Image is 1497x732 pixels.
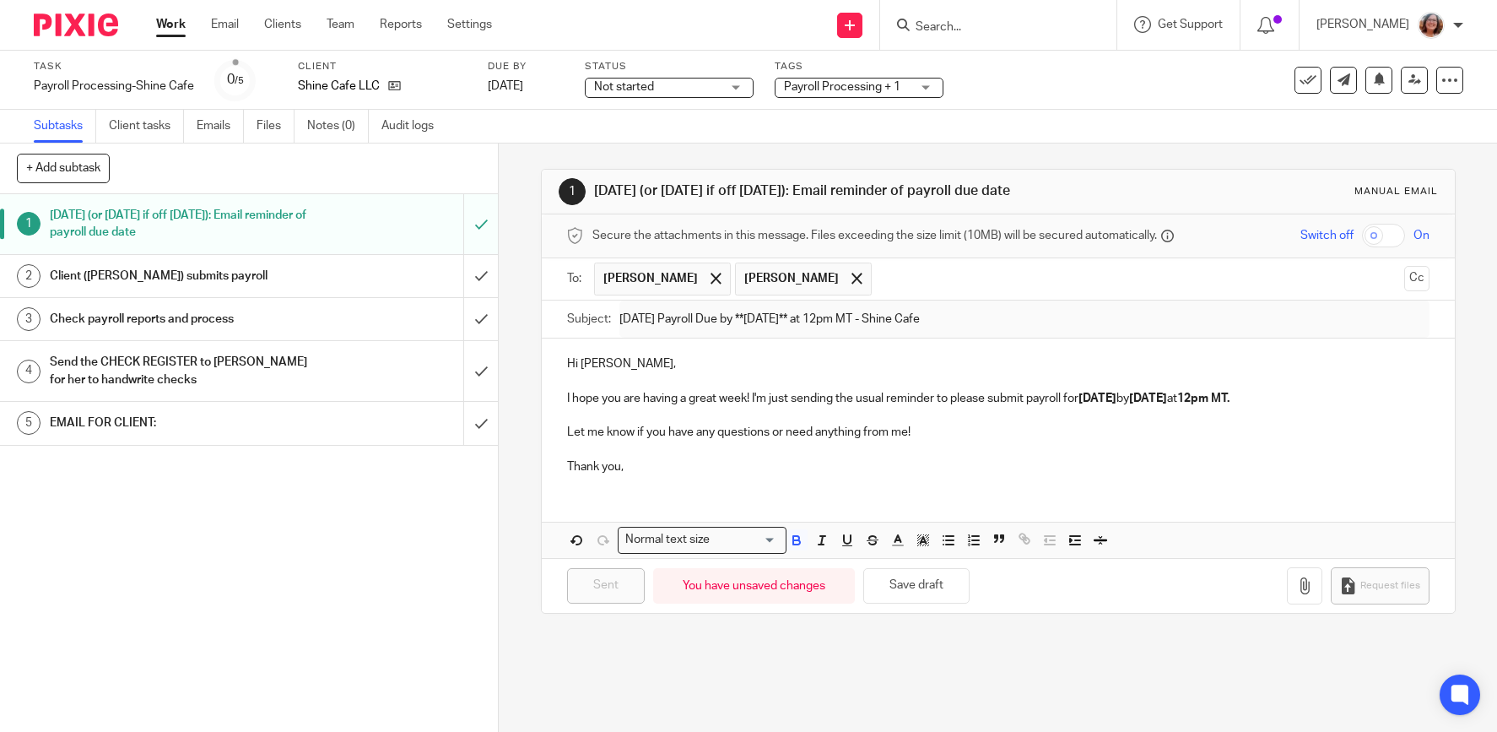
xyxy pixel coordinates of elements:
[109,110,184,143] a: Client tasks
[716,531,776,549] input: Search for option
[775,60,943,73] label: Tags
[257,110,295,143] a: Files
[585,60,754,73] label: Status
[1177,393,1229,404] strong: 12pm MT.
[567,355,1429,372] p: Hi [PERSON_NAME],
[567,311,611,328] label: Subject:
[1404,266,1429,291] button: Cc
[17,264,41,288] div: 2
[594,81,654,93] span: Not started
[559,178,586,205] div: 1
[1158,19,1223,30] span: Get Support
[1354,185,1438,198] div: Manual email
[488,60,564,73] label: Due by
[197,110,244,143] a: Emails
[447,16,492,33] a: Settings
[34,110,96,143] a: Subtasks
[50,203,315,246] h1: [DATE] (or [DATE] if off [DATE]): Email reminder of payroll due date
[567,390,1429,407] p: I hope you are having a great week! I'm just sending the usual reminder to please submit payroll ...
[622,531,714,549] span: Normal text size
[211,16,239,33] a: Email
[34,78,194,95] div: Payroll Processing-Shine Cafe
[594,182,1034,200] h1: [DATE] (or [DATE] if off [DATE]): Email reminder of payroll due date
[653,568,855,605] div: You have unsaved changes
[227,70,244,89] div: 0
[1078,393,1116,404] strong: [DATE]
[784,81,900,93] span: Payroll Processing + 1
[17,411,41,435] div: 5
[1418,12,1445,39] img: LB%20Reg%20Headshot%208-2-23.jpg
[235,76,244,85] small: /5
[1129,393,1167,404] strong: [DATE]
[50,306,315,332] h1: Check payroll reports and process
[307,110,369,143] a: Notes (0)
[914,20,1066,35] input: Search
[567,270,586,287] label: To:
[50,410,315,436] h1: EMAIL FOR CLIENT:
[156,16,186,33] a: Work
[488,80,523,92] span: [DATE]
[592,227,1157,244] span: Secure the attachments in this message. Files exceeding the size limit (10MB) will be secured aut...
[618,527,786,553] div: Search for option
[1413,227,1429,244] span: On
[1360,579,1420,593] span: Request files
[1331,567,1429,605] button: Request files
[567,568,645,605] input: Sent
[17,154,110,182] button: + Add subtask
[567,424,1429,441] p: Let me know if you have any questions or need anything from me!
[50,350,315,393] h1: Send the CHECK REGISTER to [PERSON_NAME] for her to handwrite checks
[50,263,315,289] h1: Client ([PERSON_NAME]) submits payroll
[17,307,41,331] div: 3
[327,16,354,33] a: Team
[34,14,118,36] img: Pixie
[34,60,194,73] label: Task
[17,360,41,383] div: 4
[567,458,1429,475] p: Thank you,
[298,60,467,73] label: Client
[298,78,380,95] p: Shine Cafe LLC
[603,270,698,287] span: [PERSON_NAME]
[1316,16,1409,33] p: [PERSON_NAME]
[264,16,301,33] a: Clients
[744,270,839,287] span: [PERSON_NAME]
[863,568,970,605] button: Save draft
[380,16,422,33] a: Reports
[1300,227,1354,244] span: Switch off
[381,110,446,143] a: Audit logs
[17,212,41,236] div: 1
